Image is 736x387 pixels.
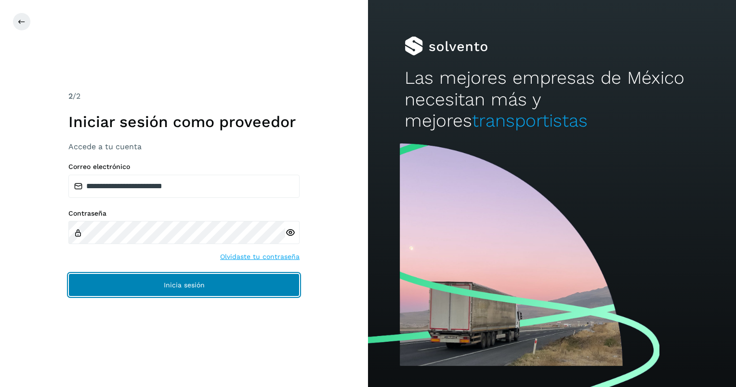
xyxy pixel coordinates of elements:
[220,252,300,262] a: Olvidaste tu contraseña
[164,282,205,288] span: Inicia sesión
[68,163,300,171] label: Correo electrónico
[68,90,300,102] div: /2
[68,91,73,101] span: 2
[68,113,300,131] h1: Iniciar sesión como proveedor
[405,67,699,131] h2: Las mejores empresas de México necesitan más y mejores
[68,209,300,218] label: Contraseña
[68,142,300,151] h3: Accede a tu cuenta
[472,110,588,131] span: transportistas
[68,273,300,297] button: Inicia sesión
